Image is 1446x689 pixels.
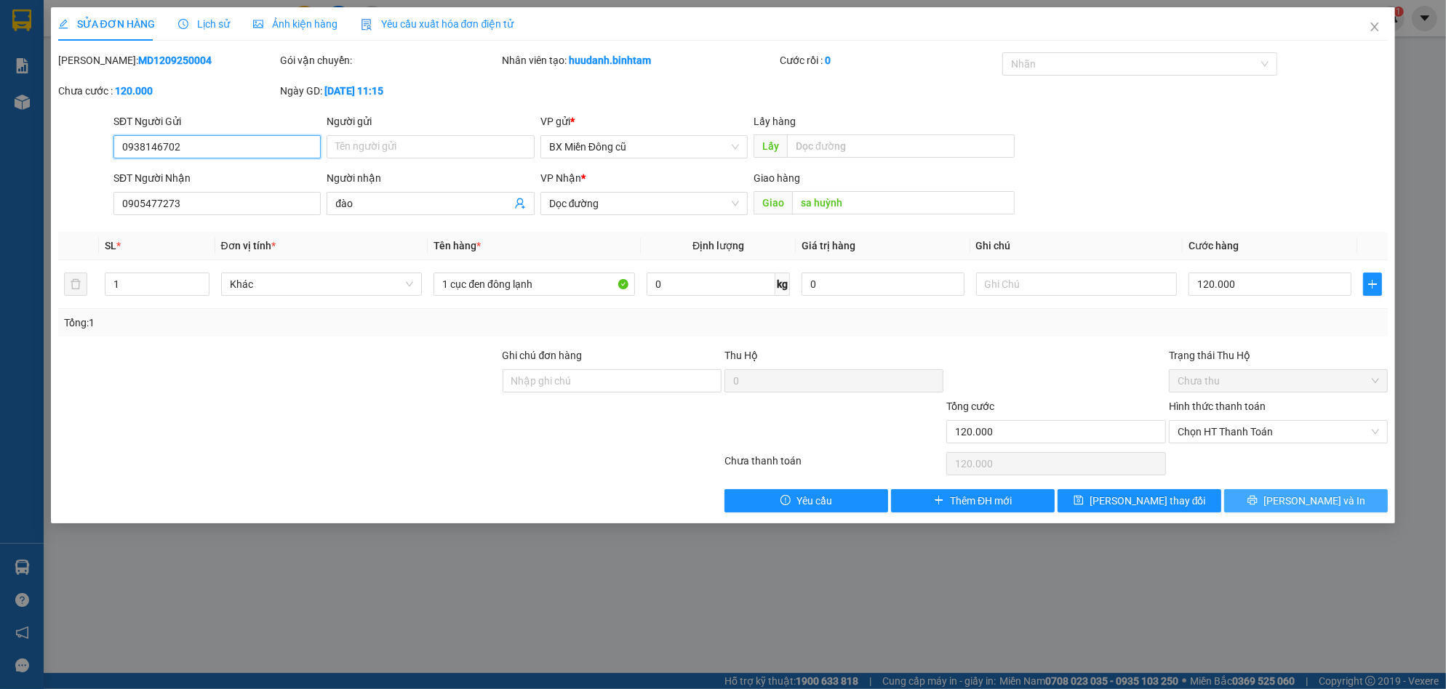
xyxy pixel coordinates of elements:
[230,273,414,295] span: Khác
[101,102,193,116] span: đào
[1169,347,1388,363] div: Trạng thái Thu Hộ
[1189,240,1239,251] span: Cước hàng
[1247,495,1258,507] span: printer
[58,52,277,68] div: [PERSON_NAME]:
[1369,21,1381,33] span: close
[1364,278,1381,290] span: plus
[1363,273,1382,296] button: plus
[754,191,792,214] span: Giao
[1354,7,1395,48] button: Close
[361,18,514,30] span: Yêu cầu xuất hóa đơn điện tử
[121,102,193,116] span: 0905477273 -
[540,172,581,184] span: VP Nhận
[58,83,277,99] div: Chưa cước :
[280,52,499,68] div: Gói vận chuyển:
[950,493,1012,509] span: Thêm ĐH mới
[1169,400,1266,412] label: Hình thức thanh toán
[503,369,722,392] input: Ghi chú đơn hàng
[37,102,193,116] span: Dọc đường -
[787,134,1015,158] input: Dọc đường
[52,51,197,78] span: 0919 110 458
[692,240,744,251] span: Định lượng
[780,52,999,68] div: Cước rồi :
[723,453,945,478] div: Chưa thanh toán
[27,84,124,97] span: BX Miền Đông cũ -
[6,11,49,76] img: logo
[946,400,994,412] span: Tổng cước
[434,240,481,251] span: Tên hàng
[178,19,188,29] span: clock-circle
[724,350,758,361] span: Thu Hộ
[934,495,944,507] span: plus
[1224,489,1388,512] button: printer[PERSON_NAME] và In
[549,193,739,214] span: Dọc đường
[327,113,534,129] div: Người gửi
[1090,493,1206,509] span: [PERSON_NAME] thay đổi
[105,240,116,251] span: SL
[58,19,68,29] span: edit
[570,55,652,66] b: huudanh.binhtam
[178,18,230,30] span: Lịch sử
[1178,370,1379,392] span: Chưa thu
[52,8,197,49] strong: CÔNG TY CP BÌNH TÂM
[115,85,153,97] b: 120.000
[64,315,559,331] div: Tổng: 1
[754,134,787,158] span: Lấy
[6,84,27,97] span: Gửi:
[1058,489,1221,512] button: save[PERSON_NAME] thay đổi
[113,170,321,186] div: SĐT Người Nhận
[113,113,321,129] div: SĐT Người Gửi
[503,52,778,68] div: Nhân viên tạo:
[253,18,337,30] span: Ảnh kiện hàng
[792,191,1015,214] input: Dọc đường
[221,240,276,251] span: Đơn vị tính
[327,170,534,186] div: Người nhận
[540,113,748,129] div: VP gửi
[754,172,800,184] span: Giao hàng
[434,273,635,296] input: VD: Bàn, Ghế
[549,136,739,158] span: BX Miền Đông cũ
[514,198,526,209] span: user-add
[280,83,499,99] div: Ngày GD:
[52,51,197,78] span: BX Miền Đông cũ ĐT:
[802,240,855,251] span: Giá trị hàng
[64,273,87,296] button: delete
[58,18,155,30] span: SỬA ĐƠN HÀNG
[796,493,832,509] span: Yêu cầu
[253,19,263,29] span: picture
[754,116,796,127] span: Lấy hàng
[1074,495,1084,507] span: save
[6,102,193,116] span: Nhận:
[970,232,1183,260] th: Ghi chú
[891,489,1055,512] button: plusThêm ĐH mới
[780,495,791,507] span: exclamation-circle
[1263,493,1365,509] span: [PERSON_NAME] và In
[976,273,1178,296] input: Ghi Chú
[825,55,831,66] b: 0
[361,19,372,31] img: icon
[138,55,212,66] b: MD1209250004
[324,85,383,97] b: [DATE] 11:15
[1178,421,1379,443] span: Chọn HT Thanh Toán
[775,273,790,296] span: kg
[724,489,888,512] button: exclamation-circleYêu cầu
[503,350,583,361] label: Ghi chú đơn hàng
